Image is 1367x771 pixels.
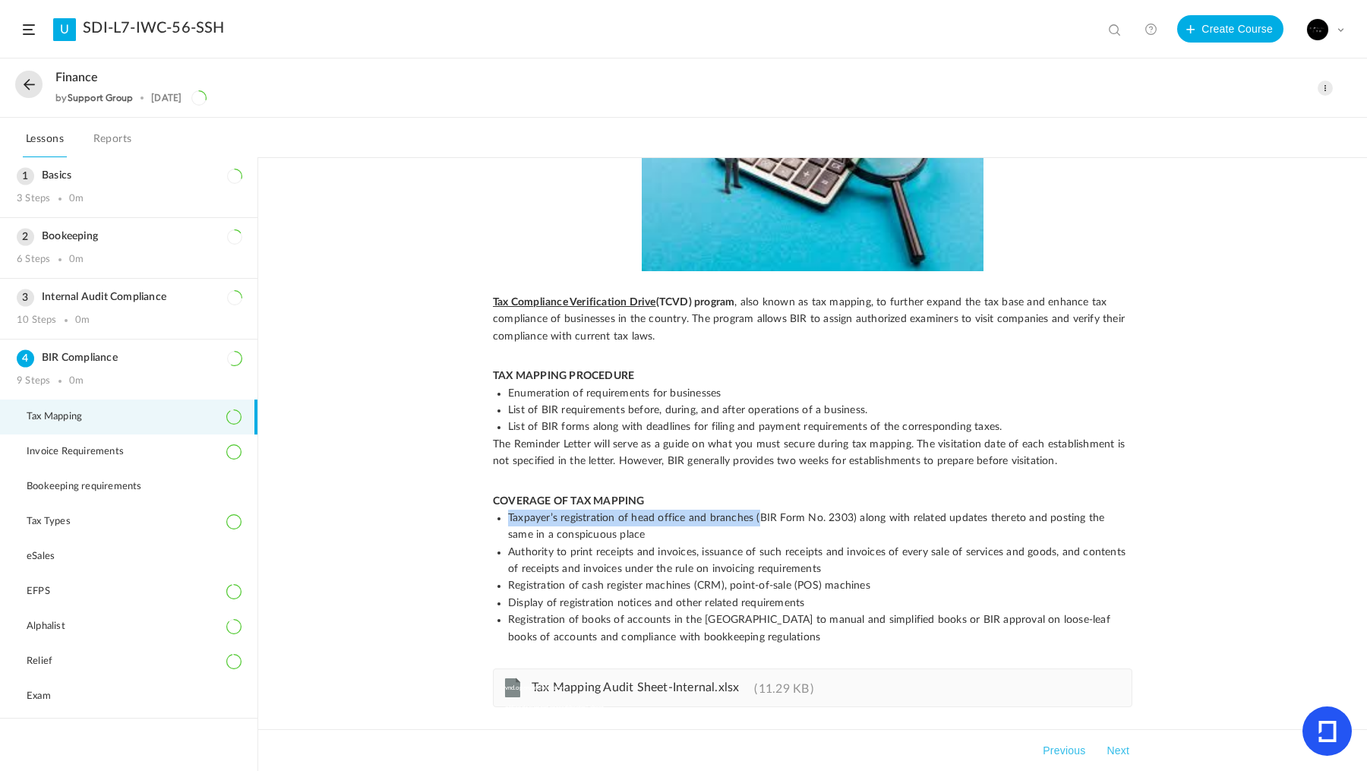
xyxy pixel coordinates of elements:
strong: (TCVD) program [656,297,735,308]
span: Enumeration of requirements for businesses [508,388,721,399]
img: background.jpg [1307,19,1328,40]
div: 3 Steps [17,193,50,205]
span: Registration of cash register machines (CRM), point-of-sale (POS) machines [508,580,870,591]
h3: Basics [17,169,241,182]
h3: Bookeeping [17,230,241,243]
div: 0m [69,193,84,205]
div: 0m [69,254,84,266]
div: 10 Steps [17,314,57,327]
span: Taxpayer’s registration of head office and branches (BIR Form No. 2303) along with related update... [508,513,1108,540]
span: Alphalist [27,621,84,633]
span: Exam [27,690,70,703]
span: eSales [27,551,74,563]
a: U [53,18,76,41]
button: Create Course [1177,15,1283,43]
span: The Reminder Letter will serve as a guide on what you must secure during tax mapping. The visitat... [493,439,1128,466]
a: Lessons [23,129,67,158]
div: 6 Steps [17,254,50,266]
span: Bookeeping requirements [27,481,161,493]
span: Invoice Requirements [27,446,143,458]
span: , also known as tax mapping, to further expand the tax base and enhance tax compliance of busines... [493,297,1128,342]
a: Support Group [68,92,134,103]
span: Authority to print receipts and invoices, issuance of such receipts and invoices of every sale of... [508,547,1129,574]
span: Tax Types [27,516,90,528]
div: 9 Steps [17,375,50,387]
h3: BIR Compliance [17,352,241,365]
span: 11.29 KB [754,683,814,695]
span: EFPS [27,586,69,598]
span: Finance [55,71,98,85]
cite: vnd.openxmlformats-officedocument.spreadsheetml.sheet [505,678,520,718]
span: Registration of books of accounts in the [GEOGRAPHIC_DATA] to manual and simplified books or BIR ... [508,615,1113,642]
strong: COVERAGE OF TAX MAPPING [493,496,645,507]
span: Relief [27,656,71,668]
span: List of BIR requirements before, during, and after operations of a business. [508,405,867,416]
div: [DATE] [151,93,182,103]
h3: Internal Audit Compliance [17,291,241,304]
span: List of BIR forms along with deadlines for filing and payment requirements of the corresponding t... [508,422,1002,432]
div: 0m [75,314,90,327]
a: Reports [90,129,135,158]
div: by [55,93,133,103]
span: Display of registration notices and other related requirements [508,598,804,608]
button: Next [1103,741,1132,760]
span: Tax Mapping Audit Sheet-Internal.xlsx [532,681,739,694]
div: 0m [69,375,84,387]
a: SDI-L7-IWC-56-SSH [83,19,224,37]
span: Tax Mapping [27,411,101,423]
button: Previous [1040,741,1088,760]
a: Tax Compliance Verification Drive [493,297,656,308]
strong: TAX MAPPING PROCEDURE [493,371,634,381]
